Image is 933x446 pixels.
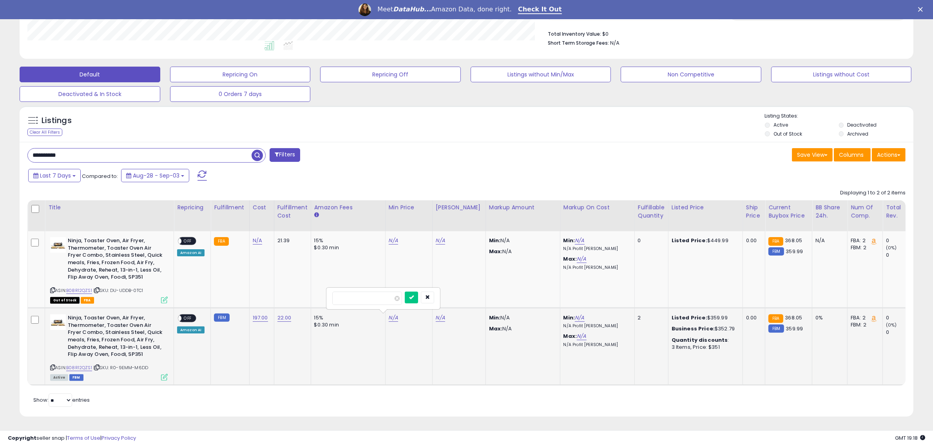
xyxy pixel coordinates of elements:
[575,237,584,245] a: N/A
[314,244,379,251] div: $0.30 min
[768,314,783,323] small: FBA
[851,237,877,244] div: FBA: 2
[177,203,207,212] div: Repricing
[320,67,461,82] button: Repricing Off
[840,189,906,197] div: Displaying 1 to 2 of 2 items
[50,237,168,303] div: ASIN:
[181,315,194,322] span: OFF
[277,314,292,322] a: 22.00
[50,237,66,253] img: 41019YXde4L._SL40_.jpg
[436,203,482,212] div: [PERSON_NAME]
[563,246,629,252] p: N/A Profit [PERSON_NAME]
[560,200,634,231] th: The percentage added to the cost of goods (COGS) that forms the calculator for Min & Max prices.
[489,248,503,255] strong: Max:
[563,332,577,340] b: Max:
[786,325,803,332] span: 359.99
[785,237,803,244] span: 368.05
[886,237,918,244] div: 0
[672,336,728,344] b: Quantity discounts
[815,314,841,321] div: 0%
[918,7,926,12] div: Close
[20,67,160,82] button: Default
[81,297,94,304] span: FBA
[672,344,737,351] div: 3 Items, Price: $351
[489,314,501,321] strong: Min:
[270,148,300,162] button: Filters
[20,86,160,102] button: Deactivated & In Stock
[886,245,897,251] small: (0%)
[8,434,36,442] strong: Copyright
[563,203,631,212] div: Markup on Cost
[253,237,262,245] a: N/A
[68,314,163,360] b: Ninja, Toaster Oven, Air Fryer, Thermometer, Toaster Oven Air Fryer Combo, Stainless Steel, Quick...
[548,29,900,38] li: $0
[638,203,665,220] div: Fulfillable Quantity
[253,203,271,212] div: Cost
[28,169,81,182] button: Last 7 Days
[66,364,92,371] a: B08R12QZS1
[253,314,268,322] a: 197.00
[746,314,759,321] div: 0.00
[314,314,379,321] div: 15%
[471,67,611,82] button: Listings without Min/Max
[177,249,205,256] div: Amazon AI
[792,148,833,161] button: Save View
[839,151,864,159] span: Columns
[563,314,575,321] b: Min:
[489,325,503,332] strong: Max:
[50,297,80,304] span: All listings that are currently out of stock and unavailable for purchase on Amazon
[563,323,629,329] p: N/A Profit [PERSON_NAME]
[50,314,168,380] div: ASIN:
[314,321,379,328] div: $0.30 min
[851,314,877,321] div: FBA: 2
[40,172,71,179] span: Last 7 Days
[746,203,762,220] div: Ship Price
[68,237,163,283] b: Ninja, Toaster Oven, Air Fryer, Thermometer, Toaster Oven Air Fryer Combo, Stainless Steel, Quick...
[377,5,512,13] div: Meet Amazon Data, done right.
[768,247,784,256] small: FBM
[489,314,554,321] p: N/A
[771,67,912,82] button: Listings without Cost
[886,314,918,321] div: 0
[895,434,925,442] span: 2025-09-11 19:18 GMT
[314,203,382,212] div: Amazon Fees
[93,287,143,294] span: | SKU: DU-UDDB-0TC1
[774,131,802,137] label: Out of Stock
[66,287,92,294] a: B08R12QZS1
[489,237,554,244] p: N/A
[393,5,431,13] i: DataHub...
[815,237,841,244] div: N/A
[489,237,501,244] strong: Min:
[768,203,809,220] div: Current Buybox Price
[33,396,90,404] span: Show: entries
[48,203,170,212] div: Title
[121,169,189,182] button: Aug-28 - Sep-03
[389,314,398,322] a: N/A
[563,255,577,263] b: Max:
[489,203,557,212] div: Markup Amount
[577,332,586,340] a: N/A
[93,364,148,371] span: | SKU: R0-9EMM-M6DD
[746,237,759,244] div: 0.00
[69,374,83,381] span: FBM
[67,434,100,442] a: Terms of Use
[575,314,584,322] a: N/A
[672,237,737,244] div: $449.99
[672,237,707,244] b: Listed Price:
[82,172,118,180] span: Compared to:
[489,325,554,332] p: N/A
[834,148,871,161] button: Columns
[177,326,205,334] div: Amazon AI
[548,31,601,37] b: Total Inventory Value:
[886,252,918,259] div: 0
[170,67,311,82] button: Repricing On
[50,314,66,330] img: 41019YXde4L._SL40_.jpg
[785,314,803,321] span: 368.05
[436,237,445,245] a: N/A
[133,172,179,179] span: Aug-28 - Sep-03
[436,314,445,322] a: N/A
[548,40,609,46] b: Short Term Storage Fees:
[786,248,803,255] span: 359.99
[563,342,629,348] p: N/A Profit [PERSON_NAME]
[672,325,715,332] b: Business Price:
